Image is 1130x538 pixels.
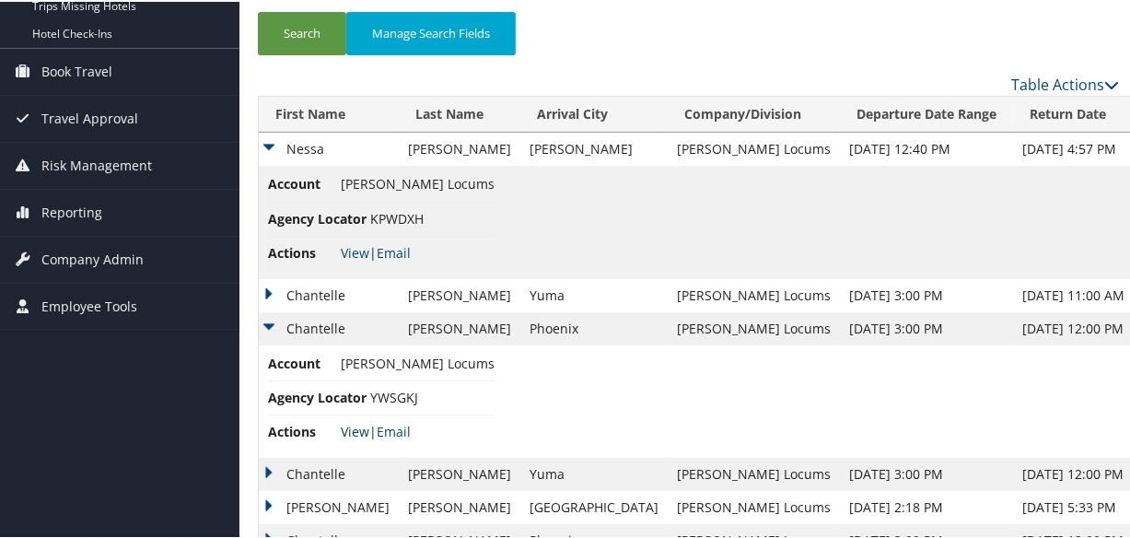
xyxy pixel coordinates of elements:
a: View [341,242,369,260]
td: [DATE] 3:00 PM [840,277,1013,310]
span: | [341,421,411,439]
span: Actions [268,420,337,440]
th: Arrival City: activate to sort column ascending [520,95,668,131]
td: [PERSON_NAME] [399,456,520,489]
td: Chantelle [259,310,399,344]
span: Employee Tools [41,282,137,328]
th: Last Name: activate to sort column ascending [399,95,520,131]
span: Risk Management [41,141,152,187]
td: [PERSON_NAME] [259,489,399,522]
td: [DATE] 3:00 PM [840,456,1013,489]
td: [PERSON_NAME] [399,310,520,344]
td: [PERSON_NAME] Locums [668,277,840,310]
td: [PERSON_NAME] Locums [668,310,840,344]
td: [PERSON_NAME] [399,131,520,164]
span: Account [268,172,337,193]
th: Departure Date Range: activate to sort column ascending [840,95,1013,131]
td: Nessa [259,131,399,164]
td: [PERSON_NAME] Locums [668,131,840,164]
td: [PERSON_NAME] [520,131,668,164]
td: [PERSON_NAME] Locums [668,489,840,522]
td: Chantelle [259,277,399,310]
span: Agency Locator [268,386,367,406]
a: Email [377,421,411,439]
th: First Name: activate to sort column ascending [259,95,399,131]
span: YWSGKJ [370,387,418,404]
td: [PERSON_NAME] [399,489,520,522]
span: Book Travel [41,47,112,93]
button: Manage Search Fields [346,10,516,53]
td: [PERSON_NAME] [399,277,520,310]
span: Company Admin [41,235,144,281]
span: KPWDXH [370,208,424,226]
td: [GEOGRAPHIC_DATA] [520,489,668,522]
span: [PERSON_NAME] Locums [341,353,495,370]
td: [DATE] 3:00 PM [840,310,1013,344]
a: Email [377,242,411,260]
span: Travel Approval [41,94,138,140]
span: Reporting [41,188,102,234]
td: Yuma [520,277,668,310]
button: Search [258,10,346,53]
td: [DATE] 12:40 PM [840,131,1013,164]
span: Account [268,352,337,372]
td: [PERSON_NAME] Locums [668,456,840,489]
td: [DATE] 2:18 PM [840,489,1013,522]
td: Chantelle [259,456,399,489]
td: Yuma [520,456,668,489]
span: Actions [268,241,337,262]
span: Agency Locator [268,207,367,228]
a: View [341,421,369,439]
th: Company/Division [668,95,840,131]
span: | [341,242,411,260]
a: Table Actions [1011,73,1119,93]
td: Phoenix [520,310,668,344]
span: [PERSON_NAME] Locums [341,173,495,191]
